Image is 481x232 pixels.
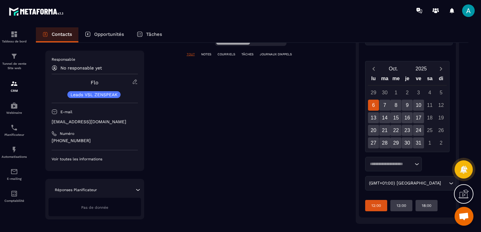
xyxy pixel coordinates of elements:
[402,125,413,136] div: 23
[2,199,27,202] p: Comptabilité
[60,131,74,136] p: Numéro
[52,138,91,143] ringoverc2c-number-84e06f14122c: [PHONE_NUMBER]
[368,87,447,148] div: Calendar days
[52,57,138,62] p: Responsable
[413,100,424,111] div: 10
[10,146,18,153] img: automations
[368,112,379,123] div: 13
[436,112,447,123] div: 19
[390,74,402,85] div: me
[424,74,435,85] div: sa
[365,176,456,191] div: Search for option
[379,74,390,85] div: ma
[379,112,390,123] div: 14
[2,111,27,114] p: Webinaire
[368,180,443,187] span: (GMT+01:00) [GEOGRAPHIC_DATA]
[130,27,168,42] a: Tâches
[10,124,18,131] img: scheduler
[436,137,447,148] div: 2
[402,137,413,148] div: 30
[424,112,435,123] div: 18
[365,157,422,171] div: Search for option
[2,89,27,92] p: CRM
[424,100,435,111] div: 11
[2,40,27,43] p: Tableau de bord
[187,52,195,57] p: TOUT
[36,27,78,42] a: Contacts
[368,100,379,111] div: 6
[60,65,102,70] p: No responsable yet
[2,119,27,141] a: schedulerschedulerPlanificateur
[60,109,72,114] p: E-mail
[390,125,401,136] div: 22
[52,138,91,143] ringoverc2c-84e06f14122c: Call with Ringover
[260,52,292,57] p: JOURNAUX D'APPELS
[402,74,413,85] div: je
[390,100,401,111] div: 8
[2,163,27,185] a: emailemailE-mailing
[81,205,108,210] span: Pas de donnée
[424,137,435,148] div: 1
[455,207,473,226] div: Ouvrir le chat
[2,48,27,75] a: formationformationTunnel de vente Site web
[379,100,390,111] div: 7
[435,64,447,73] button: Next month
[435,74,447,85] div: di
[10,102,18,109] img: automations
[424,87,435,98] div: 4
[2,75,27,97] a: formationformationCRM
[368,87,379,98] div: 29
[413,87,424,98] div: 3
[390,137,401,148] div: 29
[390,87,401,98] div: 1
[380,63,407,74] button: Open months overlay
[436,125,447,136] div: 26
[413,125,424,136] div: 24
[2,185,27,207] a: accountantaccountantComptabilité
[402,87,413,98] div: 2
[218,52,235,57] p: COURRIELS
[379,125,390,136] div: 21
[413,74,424,85] div: ve
[78,27,130,42] a: Opportunités
[407,63,435,74] button: Open years overlay
[371,203,381,208] p: 12:00
[368,137,379,148] div: 27
[390,112,401,123] div: 15
[424,125,435,136] div: 25
[10,30,18,38] img: formation
[368,64,380,73] button: Previous month
[2,62,27,70] p: Tunnel de vente Site web
[2,26,27,48] a: formationformationTableau de bord
[9,6,65,17] img: logo
[402,100,413,111] div: 9
[2,97,27,119] a: automationsautomationsWebinaire
[94,31,124,37] p: Opportunités
[436,87,447,98] div: 5
[91,80,99,86] a: Flo
[2,177,27,180] p: E-mailing
[2,141,27,163] a: automationsautomationsAutomatisations
[10,168,18,175] img: email
[368,125,379,136] div: 20
[413,112,424,123] div: 17
[368,74,379,85] div: lu
[402,112,413,123] div: 16
[10,190,18,197] img: accountant
[2,155,27,158] p: Automatisations
[443,180,447,187] input: Search for option
[201,52,211,57] p: NOTES
[379,87,390,98] div: 30
[52,119,138,125] p: [EMAIL_ADDRESS][DOMAIN_NAME]
[55,187,97,192] p: Réponses Planificateur
[241,52,253,57] p: TÂCHES
[436,100,447,111] div: 12
[52,31,72,37] p: Contacts
[52,157,138,162] p: Voir toutes les informations
[71,92,117,97] p: Leads VSL ZENSPEAK
[146,31,162,37] p: Tâches
[368,74,447,148] div: Calendar wrapper
[422,203,431,208] p: 18:00
[368,161,413,167] input: Search for option
[10,52,18,60] img: formation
